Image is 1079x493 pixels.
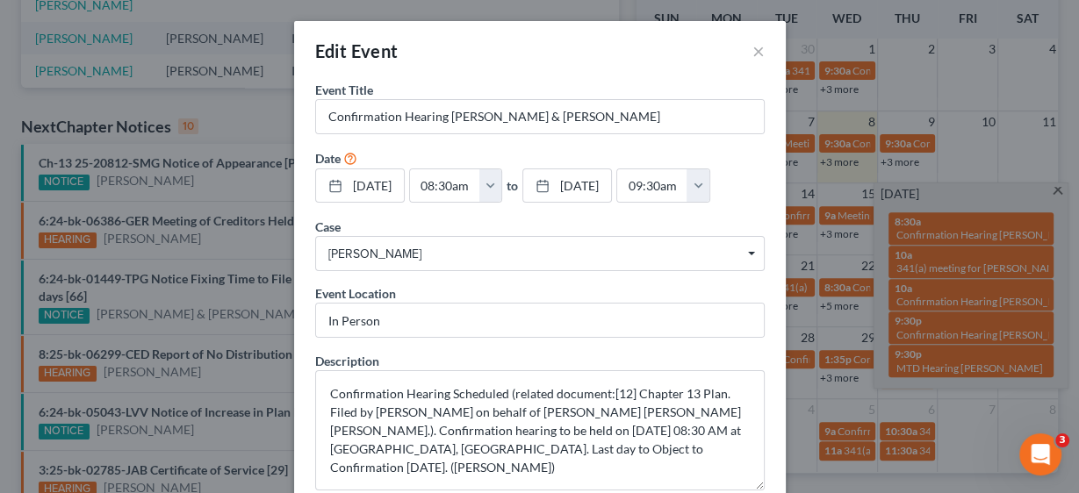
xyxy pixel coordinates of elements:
[316,304,764,337] input: Enter location...
[315,352,379,370] label: Description
[752,40,765,61] button: ×
[316,100,764,133] input: Enter event name...
[617,169,687,203] input: -- : --
[507,176,518,195] label: to
[1055,433,1069,447] span: 3
[315,218,341,236] label: Case
[316,169,404,203] a: [DATE]
[523,169,611,203] a: [DATE]
[1019,433,1061,475] iframe: Intercom live chat
[315,82,373,97] span: Event Title
[315,284,396,303] label: Event Location
[315,40,399,61] span: Edit Event
[328,245,752,263] span: [PERSON_NAME]
[315,149,341,168] label: Date
[315,236,765,271] span: Select box activate
[410,169,480,203] input: -- : --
